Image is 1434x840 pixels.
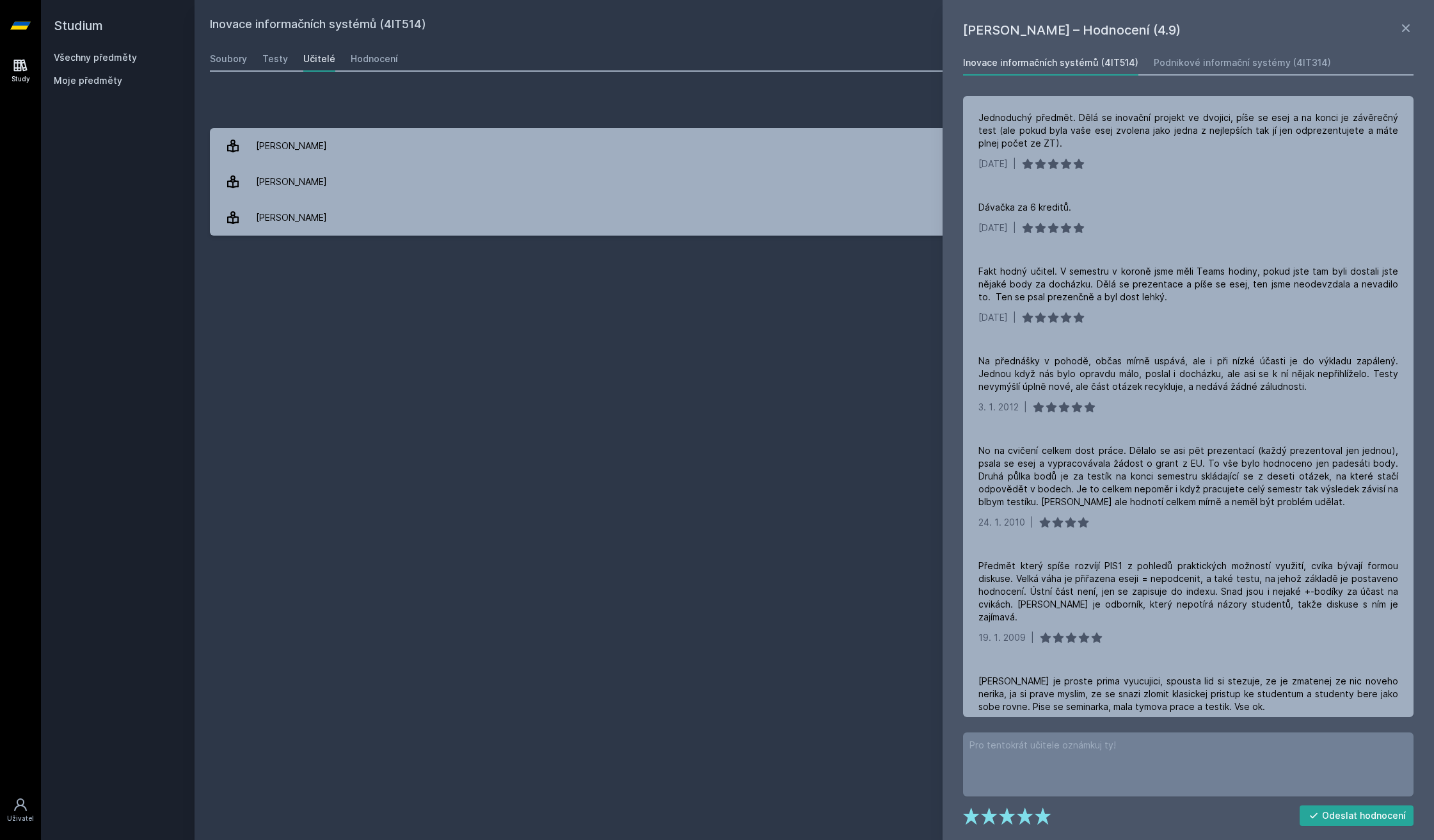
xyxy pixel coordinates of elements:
div: Study [12,74,30,84]
h2: Inovace informačních systémů (4IT514) [210,15,1275,36]
div: Soubory [210,52,247,65]
a: Study [3,51,38,90]
div: [PERSON_NAME] [256,133,327,159]
a: Hodnocení [351,46,398,72]
a: [PERSON_NAME] 7 hodnocení 4.9 [210,128,1419,164]
div: Dávačka za 6 kreditů. [978,201,1071,214]
span: Moje předměty [54,74,122,87]
div: [DATE] [978,157,1008,170]
a: Uživatel [3,791,38,830]
a: [PERSON_NAME] 6 hodnocení 4.8 [210,164,1419,200]
div: | [1013,222,1016,234]
div: Hodnocení [351,52,398,65]
a: Soubory [210,46,247,72]
div: Testy [262,52,288,65]
div: Učitelé [303,52,335,65]
a: Učitelé [303,46,335,72]
div: [PERSON_NAME] [256,205,327,230]
div: [DATE] [978,222,1008,234]
a: Všechny předměty [54,52,137,63]
div: | [1013,157,1016,170]
div: [PERSON_NAME] [256,169,327,195]
a: Testy [262,46,288,72]
div: Jednoduchý předmět. Dělá se inovační projekt ve dvojici, píše se esej a na konci je závěrečný tes... [978,111,1398,150]
a: [PERSON_NAME] 1 hodnocení 2.0 [210,200,1419,236]
div: Uživatel [7,814,34,823]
